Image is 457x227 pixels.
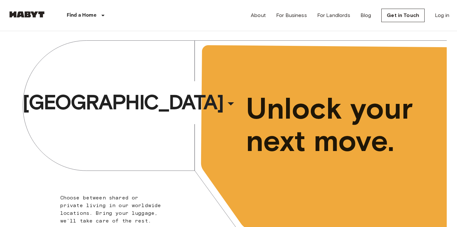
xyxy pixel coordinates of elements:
a: Blog [360,12,371,19]
a: Get in Touch [381,9,425,22]
a: Log in [435,12,449,19]
a: For Landlords [317,12,350,19]
p: Find a Home [67,12,97,19]
button: [GEOGRAPHIC_DATA] [20,88,241,117]
img: Habyt [8,11,46,18]
span: Unlock your next move. [246,92,420,157]
span: [GEOGRAPHIC_DATA] [22,89,223,115]
span: Choose between shared or private living in our worldwide locations. Bring your luggage, we'll tak... [60,195,161,224]
a: About [251,12,266,19]
a: For Business [276,12,307,19]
